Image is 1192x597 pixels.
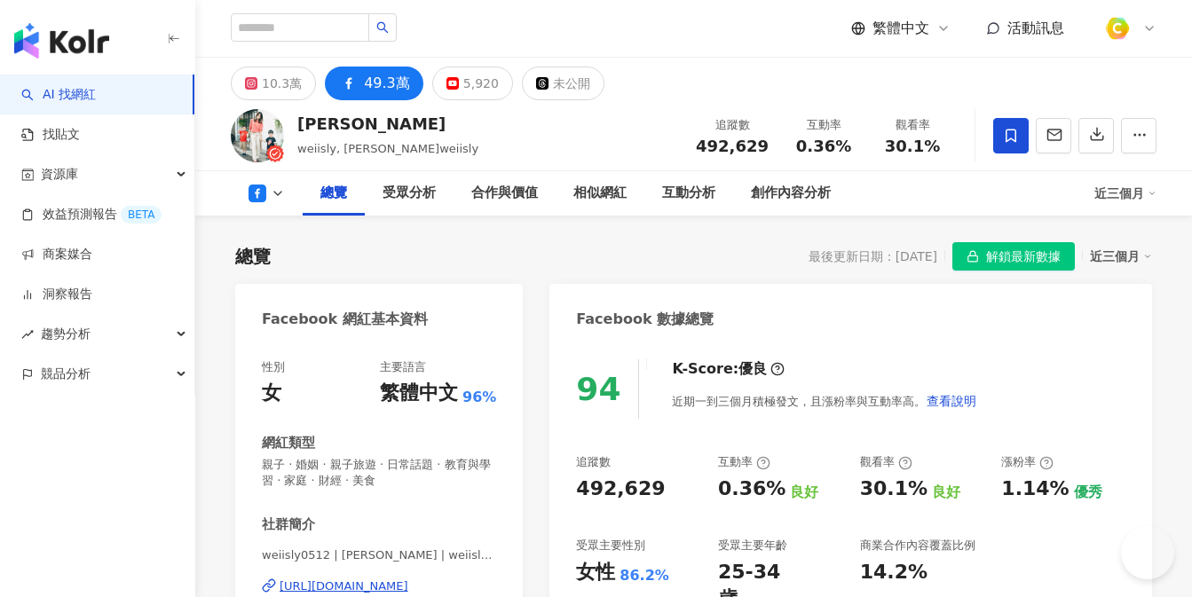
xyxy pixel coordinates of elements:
[1090,245,1152,268] div: 近三個月
[576,454,611,470] div: 追蹤數
[952,242,1075,271] button: 解鎖最新數據
[620,566,669,585] div: 86.2%
[522,67,604,100] button: 未公開
[21,286,92,303] a: 洞察報告
[14,23,109,59] img: logo
[662,183,715,204] div: 互動分析
[376,21,389,34] span: search
[885,137,940,155] span: 30.1%
[262,547,496,563] span: weiisly0512 | [PERSON_NAME] | weiisly0512
[320,183,347,204] div: 總覽
[235,244,271,269] div: 總覽
[1007,20,1064,36] span: 活動訊息
[1101,12,1134,45] img: %E6%96%B9%E5%BD%A2%E7%B4%94.png
[718,538,787,554] div: 受眾主要年齡
[986,243,1061,271] span: 解鎖最新數據
[926,383,977,419] button: 查看說明
[1001,475,1069,503] div: 1.14%
[576,475,665,503] div: 492,629
[380,359,426,375] div: 主要語言
[573,183,627,204] div: 相似網紅
[872,19,929,38] span: 繁體中文
[21,206,162,224] a: 效益預測報告BETA
[1121,526,1174,579] iframe: Help Scout Beacon - Open
[576,559,615,586] div: 女性
[751,183,831,204] div: 創作內容分析
[738,359,767,379] div: 優良
[41,154,78,194] span: 資源庫
[383,183,436,204] div: 受眾分析
[21,246,92,263] a: 商案媒合
[879,116,946,134] div: 觀看率
[796,137,851,155] span: 0.36%
[325,67,423,100] button: 49.3萬
[262,359,285,375] div: 性別
[297,113,478,135] div: [PERSON_NAME]
[1001,454,1054,470] div: 漲粉率
[462,388,496,407] span: 96%
[860,538,975,554] div: 商業合作內容覆蓋比例
[463,71,499,96] div: 5,920
[696,137,769,155] span: 492,629
[860,475,928,503] div: 30.1%
[231,109,284,162] img: KOL Avatar
[262,380,281,407] div: 女
[576,310,714,329] div: Facebook 數據總覽
[718,454,770,470] div: 互動率
[672,359,785,379] div: K-Score :
[262,310,428,329] div: Facebook 網紅基本資料
[380,380,458,407] div: 繁體中文
[21,328,34,341] span: rise
[932,483,960,502] div: 良好
[553,71,590,96] div: 未公開
[576,371,620,407] div: 94
[21,86,96,104] a: searchAI 找網紅
[231,67,316,100] button: 10.3萬
[672,383,977,419] div: 近期一到三個月積極發文，且漲粉率與互動率高。
[262,71,302,96] div: 10.3萬
[860,559,928,586] div: 14.2%
[718,475,785,503] div: 0.36%
[262,578,496,594] a: [URL][DOMAIN_NAME]
[860,454,912,470] div: 觀看率
[41,354,91,394] span: 競品分析
[262,515,315,534] div: 社群簡介
[297,142,478,155] span: weiisly, [PERSON_NAME]weiisly
[809,249,937,263] div: 最後更新日期：[DATE]
[790,483,818,502] div: 良好
[927,394,976,408] span: 查看說明
[21,126,80,144] a: 找貼文
[790,116,857,134] div: 互動率
[41,314,91,354] span: 趨勢分析
[262,434,315,452] div: 網紅類型
[576,538,645,554] div: 受眾主要性別
[1074,483,1102,502] div: 優秀
[432,67,513,100] button: 5,920
[364,71,410,96] div: 49.3萬
[471,183,538,204] div: 合作與價值
[1094,179,1156,208] div: 近三個月
[696,116,769,134] div: 追蹤數
[262,457,496,489] span: 親子 · 婚姻 · 親子旅遊 · 日常話題 · 教育與學習 · 家庭 · 財經 · 美食
[280,578,408,594] div: [URL][DOMAIN_NAME]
